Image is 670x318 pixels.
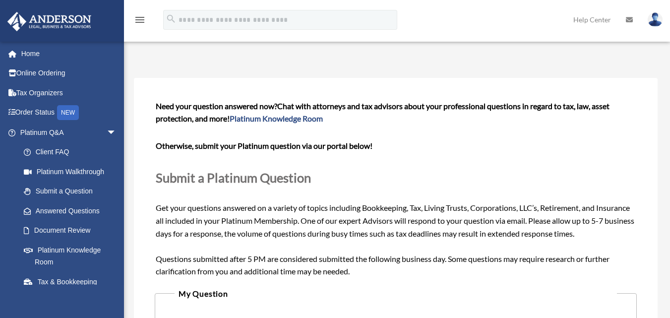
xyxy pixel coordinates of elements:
a: Tax & Bookkeeping Packages [14,272,131,304]
span: Chat with attorneys and tax advisors about your professional questions in regard to tax, law, ass... [156,101,609,124]
a: Platinum Walkthrough [14,162,131,182]
a: Platinum Knowledge Room [230,114,323,123]
span: Need your question answered now? [156,101,277,111]
legend: My Question [175,287,617,301]
a: Platinum Knowledge Room [14,240,131,272]
a: Document Review [14,221,131,241]
a: menu [134,17,146,26]
i: search [166,13,177,24]
a: Answered Questions [14,201,131,221]
b: Otherwise, submit your Platinum question via our portal below! [156,141,372,150]
span: Get your questions answered on a variety of topics including Bookkeeping, Tax, Living Trusts, Cor... [156,101,636,276]
a: Tax Organizers [7,83,131,103]
a: Home [7,44,131,64]
div: NEW [57,105,79,120]
i: menu [134,14,146,26]
a: Online Ordering [7,64,131,83]
span: arrow_drop_down [107,123,126,143]
a: Order StatusNEW [7,103,131,123]
a: Submit a Question [14,182,126,201]
span: Submit a Platinum Question [156,170,311,185]
a: Client FAQ [14,142,131,162]
img: Anderson Advisors Platinum Portal [4,12,94,31]
img: User Pic [648,12,663,27]
a: Platinum Q&Aarrow_drop_down [7,123,131,142]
